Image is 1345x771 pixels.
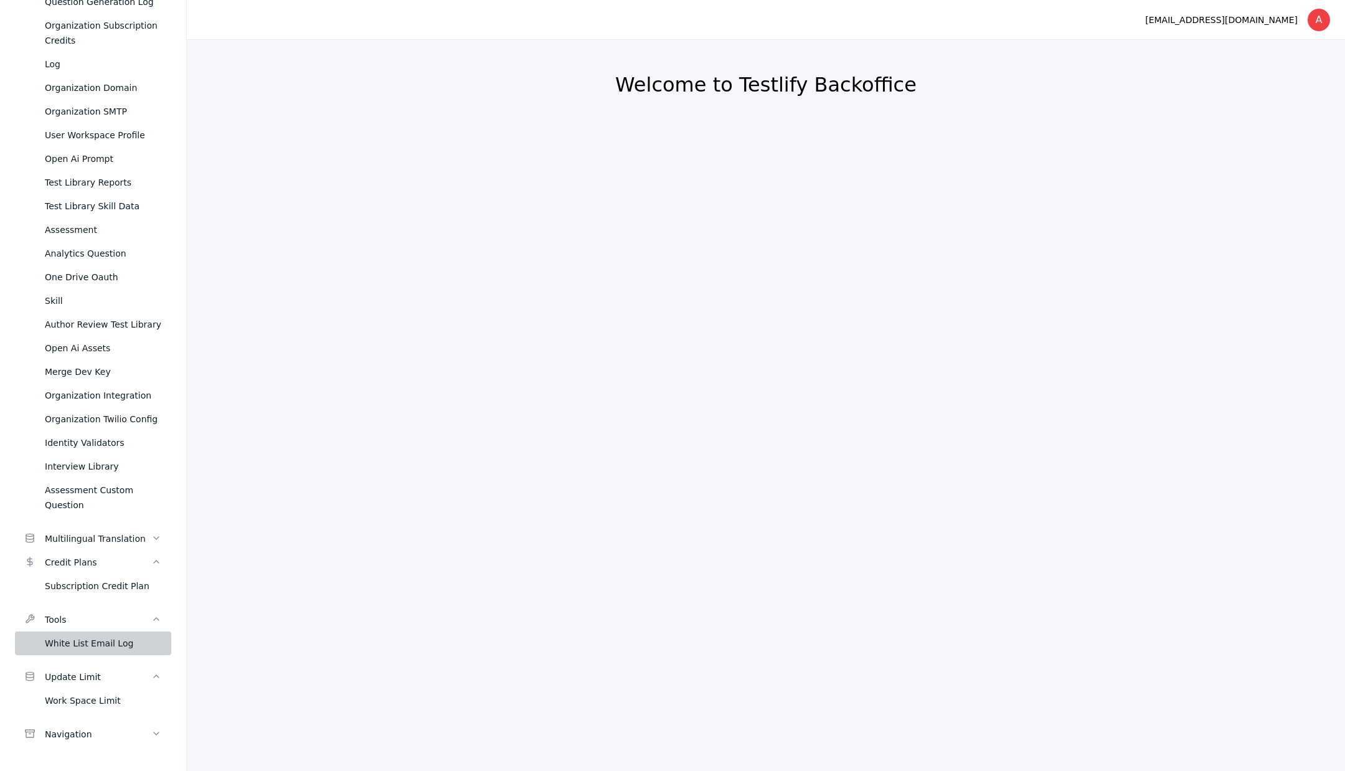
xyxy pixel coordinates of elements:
[45,270,161,285] div: One Drive Oauth
[15,242,171,265] a: Analytics Question
[45,531,151,546] div: Multilingual Translation
[45,175,161,190] div: Test Library Reports
[15,123,171,147] a: User Workspace Profile
[45,80,161,95] div: Organization Domain
[15,171,171,194] a: Test Library Reports
[15,407,171,431] a: Organization Twilio Config
[45,293,161,308] div: Skill
[15,360,171,384] a: Merge Dev Key
[45,388,161,403] div: Organization Integration
[45,693,161,708] div: Work Space Limit
[15,289,171,313] a: Skill
[15,218,171,242] a: Assessment
[15,574,171,598] a: Subscription Credit Plan
[15,147,171,171] a: Open Ai Prompt
[45,246,161,261] div: Analytics Question
[45,412,161,427] div: Organization Twilio Config
[45,18,161,48] div: Organization Subscription Credits
[15,336,171,360] a: Open Ai Assets
[15,478,171,517] a: Assessment Custom Question
[45,128,161,143] div: User Workspace Profile
[45,151,161,166] div: Open Ai Prompt
[15,689,171,712] a: Work Space Limit
[15,76,171,100] a: Organization Domain
[15,313,171,336] a: Author Review Test Library
[45,636,161,651] div: White List Email Log
[1145,12,1298,27] div: [EMAIL_ADDRESS][DOMAIN_NAME]
[45,222,161,237] div: Assessment
[45,459,161,474] div: Interview Library
[15,14,171,52] a: Organization Subscription Credits
[45,57,161,72] div: Log
[45,317,161,332] div: Author Review Test Library
[45,483,161,513] div: Assessment Custom Question
[45,579,161,594] div: Subscription Credit Plan
[15,265,171,289] a: One Drive Oauth
[45,555,151,570] div: Credit Plans
[15,100,171,123] a: Organization SMTP
[45,669,151,684] div: Update Limit
[45,364,161,379] div: Merge Dev Key
[1308,9,1330,31] div: A
[15,455,171,478] a: Interview Library
[45,341,161,356] div: Open Ai Assets
[15,384,171,407] a: Organization Integration
[45,727,151,742] div: Navigation
[15,631,171,655] a: White List Email Log
[45,435,161,450] div: Identity Validators
[45,612,151,627] div: Tools
[15,52,171,76] a: Log
[15,194,171,218] a: Test Library Skill Data
[45,104,161,119] div: Organization SMTP
[15,431,171,455] a: Identity Validators
[217,72,1315,97] h2: Welcome to Testlify Backoffice
[45,199,161,214] div: Test Library Skill Data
